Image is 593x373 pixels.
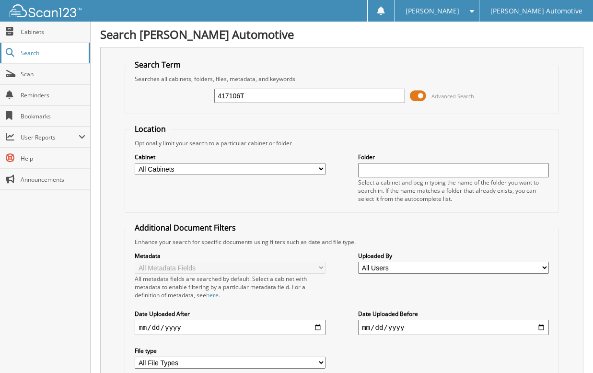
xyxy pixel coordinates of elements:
[358,320,548,335] input: end
[130,238,553,246] div: Enhance your search for specific documents using filters such as date and file type.
[135,275,325,299] div: All metadata fields are searched by default. Select a cabinet with metadata to enable filtering b...
[135,310,325,318] label: Date Uploaded After
[135,252,325,260] label: Metadata
[21,112,85,120] span: Bookmarks
[545,327,593,373] iframe: Chat Widget
[130,139,553,147] div: Optionally limit your search to a particular cabinet or folder
[21,175,85,184] span: Announcements
[135,153,325,161] label: Cabinet
[130,124,171,134] legend: Location
[130,75,553,83] div: Searches all cabinets, folders, files, metadata, and keywords
[21,49,84,57] span: Search
[21,70,85,78] span: Scan
[130,59,186,70] legend: Search Term
[100,26,583,42] h1: Search [PERSON_NAME] Automotive
[21,154,85,163] span: Help
[130,222,241,233] legend: Additional Document Filters
[490,8,582,14] span: [PERSON_NAME] Automotive
[135,347,325,355] label: File type
[358,252,548,260] label: Uploaded By
[406,8,459,14] span: [PERSON_NAME]
[21,91,85,99] span: Reminders
[358,178,548,203] div: Select a cabinet and begin typing the name of the folder you want to search in. If the name match...
[10,4,81,17] img: scan123-logo-white.svg
[358,310,548,318] label: Date Uploaded Before
[21,133,79,141] span: User Reports
[431,93,474,100] span: Advanced Search
[21,28,85,36] span: Cabinets
[206,291,219,299] a: here
[135,320,325,335] input: start
[358,153,548,161] label: Folder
